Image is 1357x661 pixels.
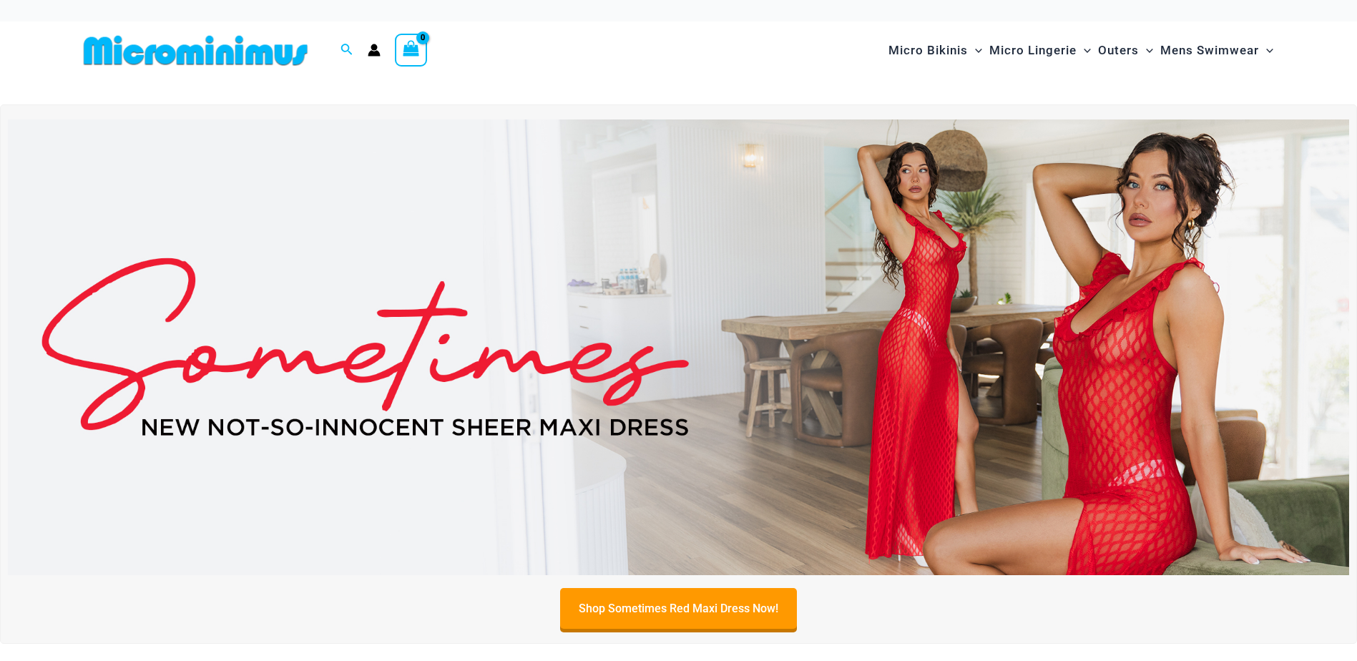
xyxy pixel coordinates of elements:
[1098,32,1139,69] span: Outers
[968,32,982,69] span: Menu Toggle
[395,34,428,67] a: View Shopping Cart, empty
[1139,32,1153,69] span: Menu Toggle
[1157,29,1277,72] a: Mens SwimwearMenu ToggleMenu Toggle
[885,29,986,72] a: Micro BikinisMenu ToggleMenu Toggle
[1259,32,1273,69] span: Menu Toggle
[341,41,353,59] a: Search icon link
[1094,29,1157,72] a: OutersMenu ToggleMenu Toggle
[78,34,313,67] img: MM SHOP LOGO FLAT
[989,32,1077,69] span: Micro Lingerie
[888,32,968,69] span: Micro Bikinis
[986,29,1094,72] a: Micro LingerieMenu ToggleMenu Toggle
[1077,32,1091,69] span: Menu Toggle
[8,119,1349,575] img: Sometimes Red Maxi Dress
[368,44,381,57] a: Account icon link
[1160,32,1259,69] span: Mens Swimwear
[560,588,797,629] a: Shop Sometimes Red Maxi Dress Now!
[883,26,1280,74] nav: Site Navigation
